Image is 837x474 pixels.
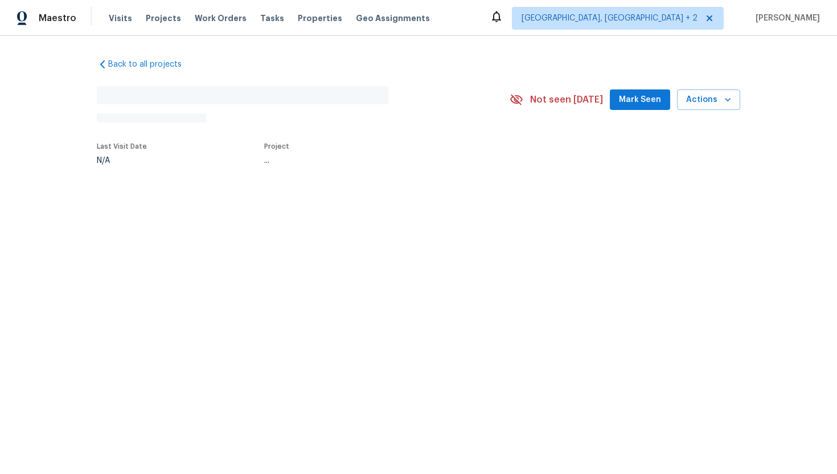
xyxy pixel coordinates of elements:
span: Actions [686,93,731,107]
span: Properties [298,13,342,24]
span: Visits [109,13,132,24]
span: Geo Assignments [356,13,430,24]
div: N/A [97,157,147,165]
button: Mark Seen [610,89,670,111]
div: ... [264,157,483,165]
span: [PERSON_NAME] [751,13,820,24]
span: [GEOGRAPHIC_DATA], [GEOGRAPHIC_DATA] + 2 [522,13,698,24]
span: Last Visit Date [97,143,147,150]
span: Projects [146,13,181,24]
span: Mark Seen [619,93,661,107]
span: Tasks [260,14,284,22]
span: Maestro [39,13,76,24]
button: Actions [677,89,740,111]
span: Not seen [DATE] [530,94,603,105]
span: Work Orders [195,13,247,24]
a: Back to all projects [97,59,206,70]
span: Project [264,143,289,150]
